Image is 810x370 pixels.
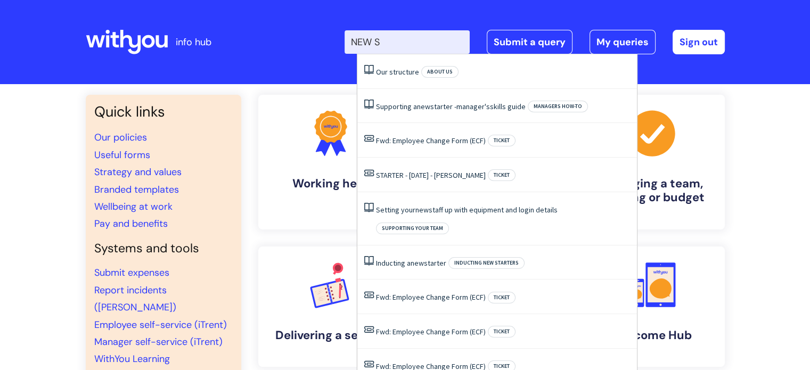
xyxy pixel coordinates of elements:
a: Pay and benefits [94,217,168,230]
a: Supporting anewstarter -manager'sskills guide [376,102,526,111]
span: Ticket [488,135,516,146]
a: Employee self-service (iTrent) [94,318,227,331]
span: new [417,102,430,111]
h3: Quick links [94,103,233,120]
h4: Managing a team, building or budget [588,177,716,205]
a: Setting yournewstaff up with equipment and login details [376,205,558,215]
a: Useful forms [94,149,150,161]
h4: Working here [267,177,395,191]
a: My queries [590,30,656,54]
a: Strategy and values [94,166,182,178]
span: Ticket [488,292,516,303]
a: Wellbeing at work [94,200,173,213]
span: Inducting new starters [448,257,525,269]
a: Our structure [376,67,419,77]
a: Inducting anewstarter [376,258,446,268]
a: Managing a team, building or budget [580,95,725,229]
a: Welcome Hub [580,246,725,367]
span: manager's [456,102,490,111]
a: Report incidents ([PERSON_NAME]) [94,284,176,314]
span: new [415,205,429,215]
span: Ticket [488,169,516,181]
span: About Us [421,66,459,78]
a: STARTER - [DATE] - [PERSON_NAME] [376,170,486,180]
a: Submit a query [487,30,572,54]
span: Managers how-to [528,101,588,112]
a: Fwd: Employee Change Form (ECF) [376,136,486,145]
a: Fwd: Employee Change Form (ECF) [376,327,486,336]
p: info hub [176,34,211,51]
span: new [411,258,424,268]
h4: Delivering a service [267,328,395,342]
a: Branded templates [94,183,179,196]
div: | - [345,30,725,54]
a: Fwd: Employee Change Form (ECF) [376,292,486,302]
a: Sign out [673,30,725,54]
a: WithYou Learning [94,352,170,365]
h4: Welcome Hub [588,328,716,342]
a: Delivering a service [258,246,403,367]
h4: Systems and tools [94,241,233,256]
a: Submit expenses [94,266,169,279]
a: Manager self-service (iTrent) [94,335,223,348]
input: Search [345,30,470,54]
a: Working here [258,95,403,229]
a: Our policies [94,131,147,144]
span: Ticket [488,326,516,338]
span: Supporting your team [376,223,449,234]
